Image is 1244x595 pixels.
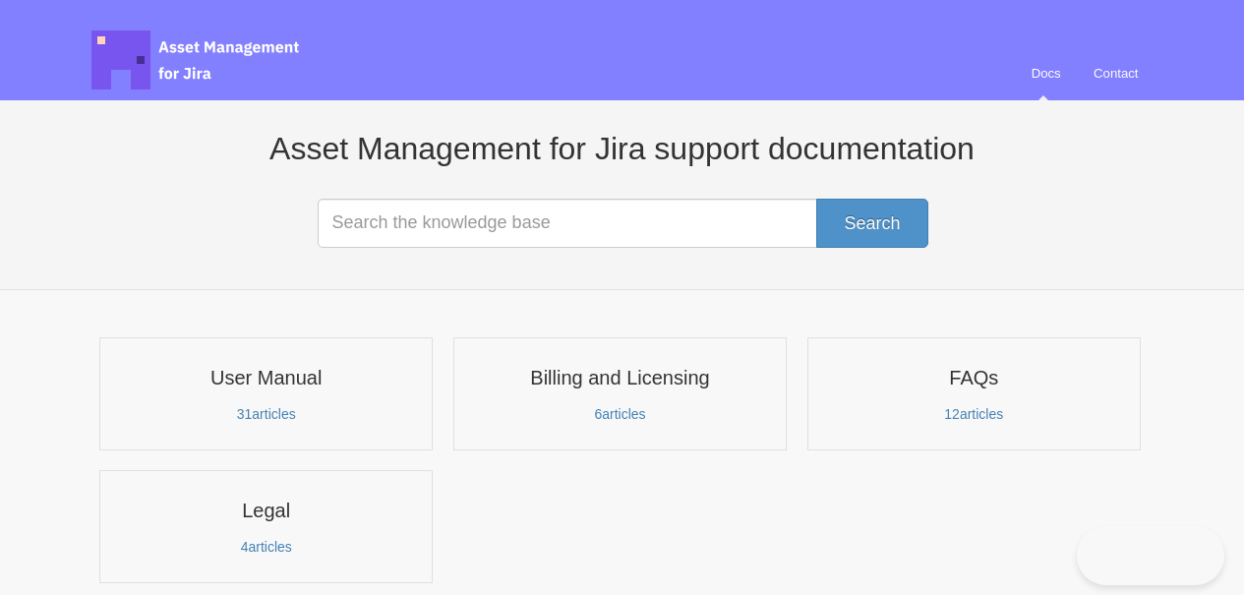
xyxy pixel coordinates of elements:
[237,406,253,422] span: 31
[816,199,927,248] button: Search
[807,337,1141,450] a: FAQs 12articles
[466,405,774,423] p: articles
[112,498,420,523] h3: Legal
[1079,47,1153,100] a: Contact
[318,199,927,248] input: Search the knowledge base
[112,405,420,423] p: articles
[820,405,1128,423] p: articles
[91,30,302,89] span: Asset Management for Jira Docs
[844,213,900,233] span: Search
[594,406,602,422] span: 6
[944,406,960,422] span: 12
[466,365,774,390] h3: Billing and Licensing
[99,470,433,583] a: Legal 4articles
[112,365,420,390] h3: User Manual
[241,539,249,555] span: 4
[1077,526,1224,585] iframe: Toggle Customer Support
[1017,47,1076,100] a: Docs
[99,337,433,450] a: User Manual 31articles
[453,337,787,450] a: Billing and Licensing 6articles
[820,365,1128,390] h3: FAQs
[112,538,420,556] p: articles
